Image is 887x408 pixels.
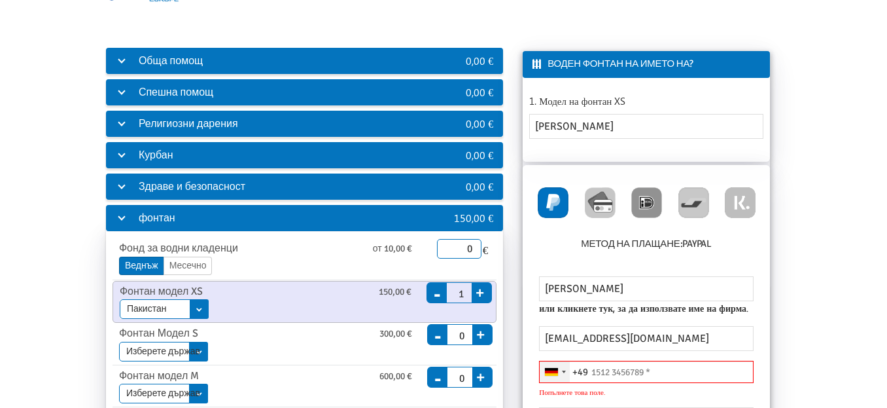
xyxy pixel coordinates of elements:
img: Банконтакт [678,187,709,218]
font: + [476,327,485,343]
font: 0,00 € [466,54,493,67]
input: Воден фонтан на името на? [529,114,763,139]
font: от 10,00 € [373,243,412,254]
font: Метод на плащане: [581,238,682,250]
font: 0,00 € [466,117,493,130]
font: Здраве и безопасност [139,180,245,193]
font: 0,00 € [466,148,493,162]
font: 600,00 € [379,371,412,382]
img: Идеален [631,187,662,218]
font: 300,00 € [379,328,412,339]
font: 1. Модел на фонтан XS [529,94,625,107]
font: + [476,369,485,386]
img: Колекция от карти [585,187,616,218]
input: Име * [539,276,754,301]
font: фонтан [139,212,175,225]
font: + [476,284,484,301]
font: или кликнете тук, за да използвате име на фирма. [539,302,748,314]
font: 0,00 € [466,85,493,99]
font: - [434,281,441,305]
font: Попълнете това поле. [539,387,605,397]
button: - [428,316,447,335]
font: +49 [572,366,588,378]
font: Фонтан модел M [119,369,199,382]
button: Избрана държава [540,362,588,382]
input: Имейл * [539,326,754,351]
font: Фонд за водни кладенци [119,242,238,255]
font: Веднъж [125,260,158,271]
font: Воден фонтан на името на? [548,58,693,69]
button: - [428,359,447,377]
font: Курбан [139,149,173,162]
font: - [434,324,442,347]
font: 150,00 € [454,211,493,225]
img: PayPal [538,187,568,218]
button: + [472,280,488,299]
font: PayPal [682,238,712,250]
font: Фонтан Модел S [119,327,198,340]
font: € [483,242,489,257]
font: Обща помощ [139,54,203,67]
button: + [472,365,489,383]
font: Религиозни дарения [139,117,238,130]
button: + [472,323,489,341]
button: - [427,274,447,293]
font: Спешна помощ [139,86,213,99]
font: 0,00 € [466,179,493,193]
img: S_PT_klarna [725,187,756,218]
input: 1512 3456789 * [539,361,754,383]
font: 150,00 € [379,286,411,297]
font: Месечно [169,260,207,271]
font: - [434,366,442,390]
font: Фонтан модел XS [120,285,203,298]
